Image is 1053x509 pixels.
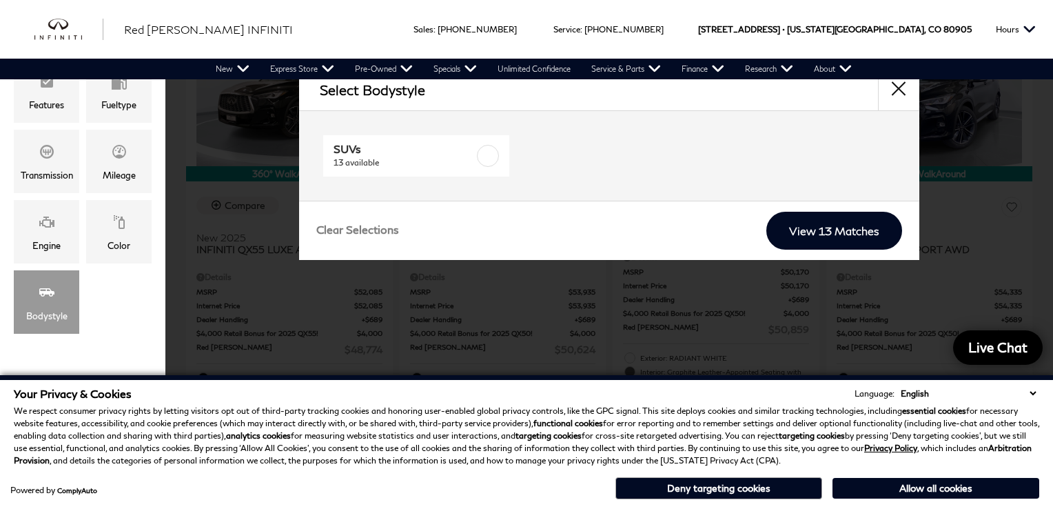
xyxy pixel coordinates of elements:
[39,210,55,238] span: Engine
[671,59,735,79] a: Finance
[39,70,55,97] span: Features
[423,59,487,79] a: Specials
[533,418,603,428] strong: functional cookies
[124,23,293,36] span: Red [PERSON_NAME] INFINITI
[961,339,1034,356] span: Live Chat
[39,140,55,168] span: Transmission
[615,477,822,499] button: Deny targeting cookies
[14,387,132,400] span: Your Privacy & Cookies
[878,69,919,110] button: close
[26,308,68,323] div: Bodystyle
[735,59,804,79] a: Research
[345,59,423,79] a: Pre-Owned
[86,130,152,193] div: MileageMileage
[580,24,582,34] span: :
[953,330,1043,365] a: Live Chat
[902,406,966,416] strong: essential cookies
[804,59,862,79] a: About
[21,168,73,183] div: Transmission
[32,238,61,253] div: Engine
[487,59,581,79] a: Unlimited Confidence
[334,156,474,170] span: 13 available
[10,486,97,495] div: Powered by
[260,59,345,79] a: Express Store
[111,140,127,168] span: Mileage
[698,24,972,34] a: [STREET_ADDRESS] • [US_STATE][GEOGRAPHIC_DATA], CO 80905
[320,82,425,97] h2: Select Bodystyle
[316,223,399,239] a: Clear Selections
[832,478,1039,499] button: Allow all cookies
[101,97,136,112] div: Fueltype
[553,24,580,34] span: Service
[14,59,79,123] div: FeaturesFeatures
[86,200,152,263] div: ColorColor
[855,390,894,398] div: Language:
[515,430,582,441] strong: targeting cookies
[86,59,152,123] div: FueltypeFueltype
[39,281,55,308] span: Bodystyle
[766,212,902,250] a: View 13 Matches
[57,486,97,495] a: ComplyAuto
[14,270,79,334] div: BodystyleBodystyle
[226,430,291,441] strong: analytics cookies
[14,200,79,263] div: EngineEngine
[34,19,103,41] img: INFINITI
[413,24,433,34] span: Sales
[103,168,136,183] div: Mileage
[205,59,862,79] nav: Main Navigation
[581,59,671,79] a: Service & Parts
[864,443,917,453] a: Privacy Policy
[111,210,127,238] span: Color
[111,70,127,97] span: Fueltype
[438,24,517,34] a: [PHONE_NUMBER]
[14,405,1039,467] p: We respect consumer privacy rights by letting visitors opt out of third-party tracking cookies an...
[124,21,293,38] a: Red [PERSON_NAME] INFINITI
[779,430,845,441] strong: targeting cookies
[584,24,664,34] a: [PHONE_NUMBER]
[108,238,130,253] div: Color
[29,97,64,112] div: Features
[323,135,509,177] a: SUVs13 available
[14,130,79,193] div: TransmissionTransmission
[433,24,436,34] span: :
[205,59,260,79] a: New
[897,387,1039,400] select: Language Select
[334,142,474,156] span: SUVs
[34,19,103,41] a: infiniti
